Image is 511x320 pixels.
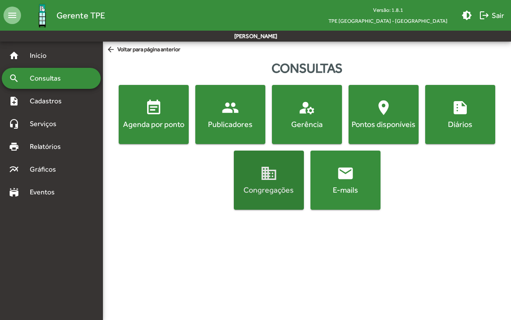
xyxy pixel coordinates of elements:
mat-icon: headset_mic [9,119,19,129]
div: Agenda por ponto [120,119,187,130]
div: Publicadores [197,119,264,130]
button: E-mails [310,151,381,210]
span: Gráficos [25,164,68,175]
mat-icon: multiline_chart [9,164,19,175]
span: Sair [479,7,504,23]
div: Pontos disponíveis [350,119,417,130]
mat-icon: menu [4,7,21,24]
mat-icon: summarize [451,99,469,116]
a: Gerente TPE [21,1,105,30]
button: Sair [476,7,507,23]
mat-icon: email [337,165,354,182]
mat-icon: print [9,141,19,152]
button: Congregações [234,151,304,210]
mat-icon: domain [260,165,278,182]
mat-icon: home [9,50,19,61]
mat-icon: stadium [9,187,19,197]
span: Relatórios [25,141,72,152]
span: Gerente TPE [56,8,105,22]
span: Eventos [25,187,67,197]
mat-icon: arrow_back [106,45,117,55]
mat-icon: brightness_medium [462,10,472,21]
span: Cadastros [25,96,73,106]
div: Consultas [103,58,511,78]
span: Consultas [25,73,72,84]
div: Congregações [236,184,302,195]
mat-icon: note_add [9,96,19,106]
img: Logo [28,1,56,30]
span: Serviços [25,119,68,129]
span: TPE [GEOGRAPHIC_DATA] - [GEOGRAPHIC_DATA] [321,15,455,26]
div: E-mails [312,184,379,195]
button: Gerência [272,85,342,144]
mat-icon: people [222,99,239,116]
button: Publicadores [195,85,265,144]
mat-icon: event_note [145,99,162,116]
span: Início [25,50,59,61]
mat-icon: logout [479,10,490,21]
div: Gerência [274,119,340,130]
mat-icon: location_on [375,99,392,116]
button: Diários [425,85,495,144]
div: Diários [427,119,493,130]
mat-icon: search [9,73,19,84]
button: Pontos disponíveis [349,85,419,144]
mat-icon: manage_accounts [298,99,316,116]
div: Versão: 1.8.1 [321,4,455,15]
span: Voltar para página anterior [106,45,180,55]
button: Agenda por ponto [119,85,189,144]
